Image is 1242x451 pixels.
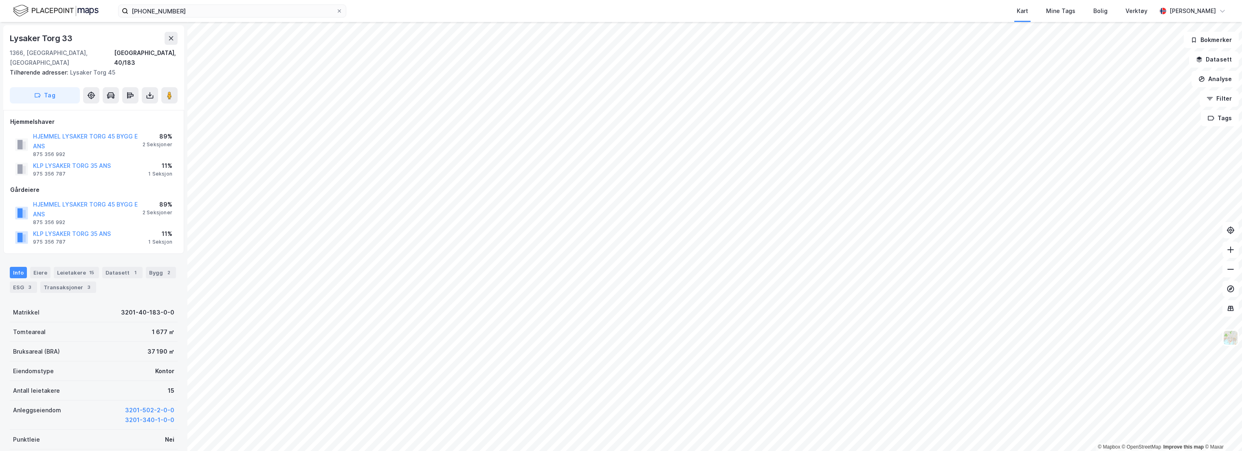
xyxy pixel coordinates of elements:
[13,435,40,444] div: Punktleie
[168,386,174,396] div: 15
[125,415,174,425] button: 3201-340-1-0-0
[1046,6,1075,16] div: Mine Tags
[33,219,65,226] div: 875 356 992
[54,267,99,278] div: Leietakere
[1098,444,1120,450] a: Mapbox
[1093,6,1108,16] div: Bolig
[146,267,176,278] div: Bygg
[1017,6,1028,16] div: Kart
[33,239,66,245] div: 975 356 787
[131,268,139,277] div: 1
[10,87,80,103] button: Tag
[10,117,177,127] div: Hjemmelshaver
[13,4,99,18] img: logo.f888ab2527a4732fd821a326f86c7f29.svg
[10,185,177,195] div: Gårdeiere
[1184,32,1239,48] button: Bokmerker
[1169,6,1216,16] div: [PERSON_NAME]
[1122,444,1161,450] a: OpenStreetMap
[148,229,172,239] div: 11%
[13,347,60,356] div: Bruksareal (BRA)
[143,132,172,141] div: 89%
[88,268,96,277] div: 15
[10,32,74,45] div: Lysaker Torg 33
[30,267,51,278] div: Eiere
[152,327,174,337] div: 1 677 ㎡
[33,171,66,177] div: 975 356 787
[143,209,172,216] div: 2 Seksjoner
[143,141,172,148] div: 2 Seksjoner
[85,283,93,291] div: 3
[1189,51,1239,68] button: Datasett
[13,366,54,376] div: Eiendomstype
[1191,71,1239,87] button: Analyse
[10,48,114,68] div: 1366, [GEOGRAPHIC_DATA], [GEOGRAPHIC_DATA]
[10,282,37,293] div: ESG
[10,68,171,77] div: Lysaker Torg 45
[147,347,174,356] div: 37 190 ㎡
[1200,90,1239,107] button: Filter
[1163,444,1204,450] a: Improve this map
[10,69,70,76] span: Tilhørende adresser:
[13,386,60,396] div: Antall leietakere
[125,405,174,415] button: 3201-502-2-0-0
[1201,412,1242,451] div: Kontrollprogram for chat
[40,282,96,293] div: Transaksjoner
[165,268,173,277] div: 2
[165,435,174,444] div: Nei
[10,267,27,278] div: Info
[1223,330,1238,345] img: Z
[1125,6,1147,16] div: Verktøy
[33,151,65,158] div: 875 356 992
[13,405,61,415] div: Anleggseiendom
[148,171,172,177] div: 1 Seksjon
[114,48,178,68] div: [GEOGRAPHIC_DATA], 40/183
[143,200,172,209] div: 89%
[121,308,174,317] div: 3201-40-183-0-0
[148,239,172,245] div: 1 Seksjon
[13,308,40,317] div: Matrikkel
[148,161,172,171] div: 11%
[13,327,46,337] div: Tomteareal
[1201,110,1239,126] button: Tags
[155,366,174,376] div: Kontor
[26,283,34,291] div: 3
[128,5,336,17] input: Søk på adresse, matrikkel, gårdeiere, leietakere eller personer
[102,267,143,278] div: Datasett
[1201,412,1242,451] iframe: Chat Widget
